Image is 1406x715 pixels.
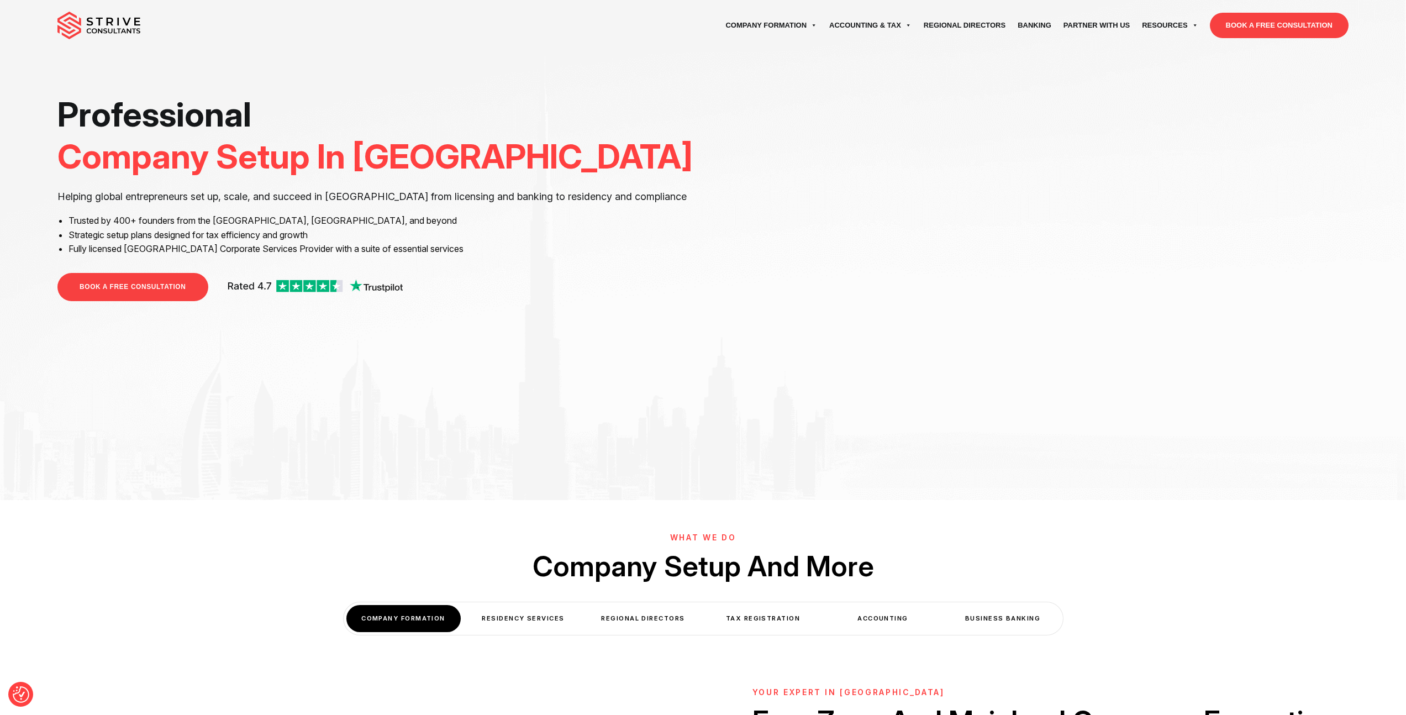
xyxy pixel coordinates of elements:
[13,686,29,703] img: Revisit consent button
[1012,10,1057,41] a: Banking
[706,605,820,632] div: Tax Registration
[946,605,1060,632] div: Business Banking
[57,12,140,39] img: main-logo.svg
[57,94,694,177] h1: Professional
[466,605,581,632] div: Residency Services
[346,605,461,632] div: COMPANY FORMATION
[918,10,1012,41] a: Regional Directors
[57,188,694,205] p: Helping global entrepreneurs set up, scale, and succeed in [GEOGRAPHIC_DATA] from licensing and b...
[823,10,918,41] a: Accounting & Tax
[13,686,29,703] button: Consent Preferences
[69,214,694,228] li: Trusted by 400+ founders from the [GEOGRAPHIC_DATA], [GEOGRAPHIC_DATA], and beyond
[719,10,823,41] a: Company Formation
[752,688,1357,697] h6: YOUR EXPERT IN [GEOGRAPHIC_DATA]
[69,228,694,243] li: Strategic setup plans designed for tax efficiency and growth
[57,273,208,301] a: BOOK A FREE CONSULTATION
[712,94,1349,453] iframe: <br />
[826,605,940,632] div: Accounting
[1136,10,1204,41] a: Resources
[1057,10,1136,41] a: Partner with Us
[57,136,693,177] span: Company Setup In [GEOGRAPHIC_DATA]
[586,605,701,632] div: Regional Directors
[1210,13,1349,38] a: BOOK A FREE CONSULTATION
[69,242,694,256] li: Fully licensed [GEOGRAPHIC_DATA] Corporate Services Provider with a suite of essential services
